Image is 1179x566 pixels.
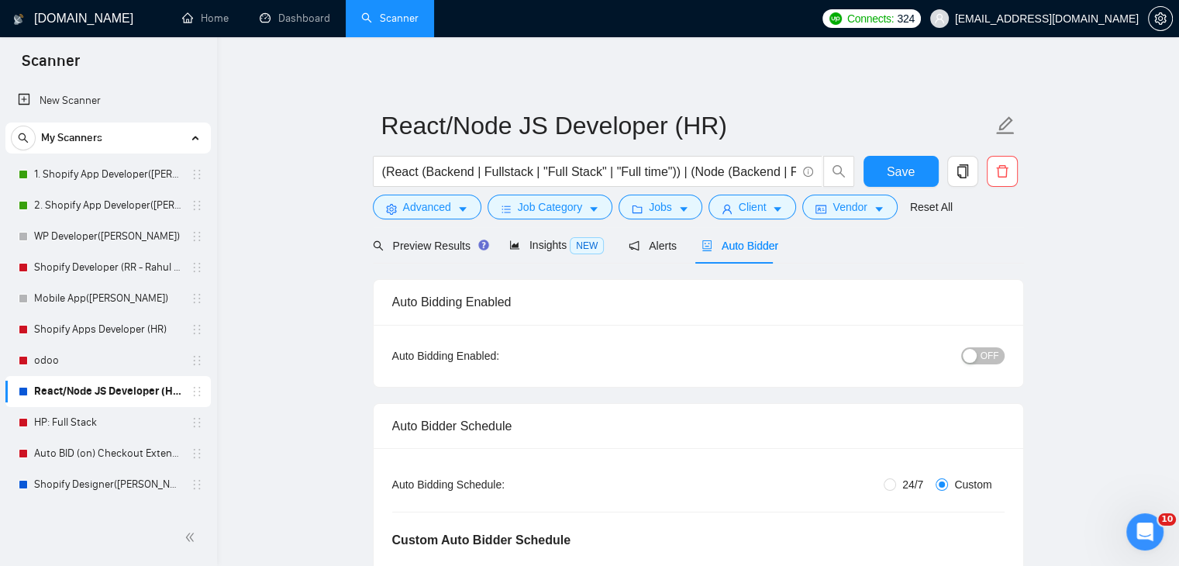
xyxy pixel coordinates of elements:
[34,252,181,283] a: Shopify Developer (RR - Rahul R)
[9,50,92,82] span: Scanner
[392,347,596,364] div: Auto Bidding Enabled:
[191,323,203,336] span: holder
[373,240,384,251] span: search
[874,203,884,215] span: caret-down
[260,12,330,25] a: dashboardDashboard
[18,85,198,116] a: New Scanner
[191,447,203,460] span: holder
[392,280,1005,324] div: Auto Bidding Enabled
[13,7,24,32] img: logo
[34,438,181,469] a: Auto BID (on) Checkout Extension Shopify - RR
[1126,513,1163,550] iframe: Intercom live chat
[1148,12,1173,25] a: setting
[934,13,945,24] span: user
[41,123,102,154] span: My Scanners
[988,164,1017,178] span: delete
[373,240,484,252] span: Preview Results
[191,261,203,274] span: holder
[191,292,203,305] span: holder
[34,283,181,314] a: Mobile App([PERSON_NAME])
[488,195,612,219] button: barsJob Categorycaret-down
[34,469,181,500] a: Shopify Designer([PERSON_NAME])
[501,203,512,215] span: bars
[833,198,867,216] span: Vendor
[802,195,897,219] button: idcardVendorcaret-down
[910,198,953,216] a: Reset All
[864,156,939,187] button: Save
[382,162,796,181] input: Search Freelance Jobs...
[403,198,451,216] span: Advanced
[815,203,826,215] span: idcard
[12,133,35,143] span: search
[897,10,914,27] span: 324
[722,203,733,215] span: user
[702,240,712,251] span: robot
[824,164,853,178] span: search
[632,203,643,215] span: folder
[392,476,596,493] div: Auto Bidding Schedule:
[588,203,599,215] span: caret-down
[948,164,977,178] span: copy
[386,203,397,215] span: setting
[896,476,929,493] span: 24/7
[191,168,203,181] span: holder
[518,198,582,216] span: Job Category
[629,240,639,251] span: notification
[509,240,520,250] span: area-chart
[191,478,203,491] span: holder
[702,240,778,252] span: Auto Bidder
[34,407,181,438] a: HP: Full Stack
[823,156,854,187] button: search
[772,203,783,215] span: caret-down
[11,126,36,150] button: search
[191,230,203,243] span: holder
[182,12,229,25] a: homeHome
[381,106,992,145] input: Scanner name...
[191,416,203,429] span: holder
[34,221,181,252] a: WP Developer([PERSON_NAME])
[629,240,677,252] span: Alerts
[995,116,1015,136] span: edit
[829,12,842,25] img: upwork-logo.png
[191,199,203,212] span: holder
[847,10,894,27] span: Connects:
[803,167,813,177] span: info-circle
[619,195,702,219] button: folderJobscaret-down
[987,156,1018,187] button: delete
[5,85,211,116] li: New Scanner
[509,239,604,251] span: Insights
[34,190,181,221] a: 2. Shopify App Developer([PERSON_NAME])
[570,237,604,254] span: NEW
[392,404,1005,448] div: Auto Bidder Schedule
[34,376,181,407] a: React/Node JS Developer (HR)
[678,203,689,215] span: caret-down
[1149,12,1172,25] span: setting
[457,203,468,215] span: caret-down
[392,531,571,550] h5: Custom Auto Bidder Schedule
[649,198,672,216] span: Jobs
[739,198,767,216] span: Client
[948,476,998,493] span: Custom
[373,195,481,219] button: settingAdvancedcaret-down
[947,156,978,187] button: copy
[34,500,181,531] a: Custom Shopify Development (RR - Radhika R)
[981,347,999,364] span: OFF
[361,12,419,25] a: searchScanner
[477,238,491,252] div: Tooltip anchor
[1148,6,1173,31] button: setting
[34,159,181,190] a: 1. Shopify App Developer([PERSON_NAME])
[887,162,915,181] span: Save
[708,195,797,219] button: userClientcaret-down
[191,354,203,367] span: holder
[34,345,181,376] a: odoo
[184,530,200,545] span: double-left
[191,385,203,398] span: holder
[34,314,181,345] a: Shopify Apps Developer (HR)
[1158,513,1176,526] span: 10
